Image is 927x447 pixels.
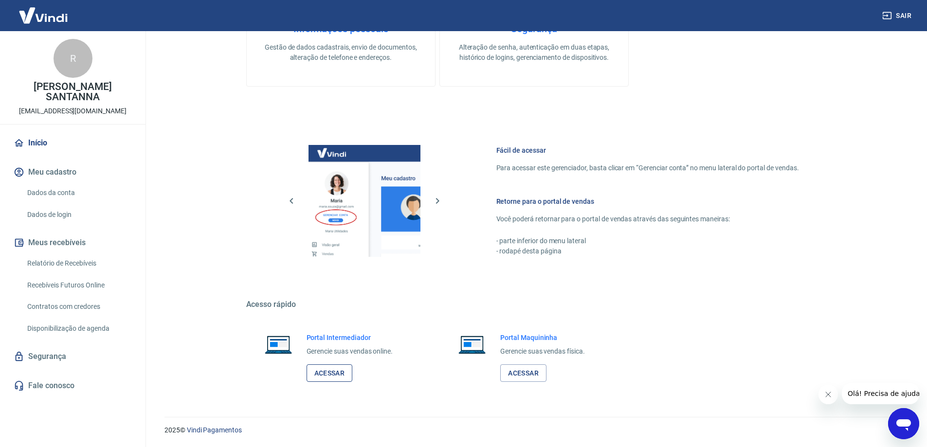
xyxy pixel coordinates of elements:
iframe: Mensagem da empresa [842,383,919,404]
p: Gestão de dados cadastrais, envio de documentos, alteração de telefone e endereços. [262,42,419,63]
h6: Fácil de acessar [496,145,799,155]
button: Sair [880,7,915,25]
a: Fale conosco [12,375,134,396]
p: Para acessar este gerenciador, basta clicar em “Gerenciar conta” no menu lateral do portal de ven... [496,163,799,173]
a: Contratos com credores [23,297,134,317]
p: Você poderá retornar para o portal de vendas através das seguintes maneiras: [496,214,799,224]
h6: Retorne para o portal de vendas [496,197,799,206]
img: Imagem de um notebook aberto [452,333,492,356]
p: [PERSON_NAME] SANTANNA [8,82,138,102]
iframe: Botão para abrir a janela de mensagens [888,408,919,439]
a: Dados de login [23,205,134,225]
img: Imagem de um notebook aberto [258,333,299,356]
a: Disponibilização de agenda [23,319,134,339]
p: Gerencie suas vendas online. [307,346,393,357]
span: Olá! Precisa de ajuda? [6,7,82,15]
a: Vindi Pagamentos [187,426,242,434]
a: Acessar [500,364,546,382]
h6: Portal Intermediador [307,333,393,342]
a: Relatório de Recebíveis [23,253,134,273]
a: Dados da conta [23,183,134,203]
a: Segurança [12,346,134,367]
button: Meu cadastro [12,161,134,183]
h6: Portal Maquininha [500,333,585,342]
p: Alteração de senha, autenticação em duas etapas, histórico de logins, gerenciamento de dispositivos. [455,42,613,63]
p: - parte inferior do menu lateral [496,236,799,246]
p: - rodapé desta página [496,246,799,256]
img: Imagem da dashboard mostrando o botão de gerenciar conta na sidebar no lado esquerdo [309,145,420,257]
a: Recebíveis Futuros Online [23,275,134,295]
img: Vindi [12,0,75,30]
button: Meus recebíveis [12,232,134,253]
p: Gerencie suas vendas física. [500,346,585,357]
div: R [54,39,92,78]
iframe: Fechar mensagem [818,385,838,404]
a: Acessar [307,364,353,382]
p: 2025 © [164,425,904,435]
a: Início [12,132,134,154]
h5: Acesso rápido [246,300,822,309]
p: [EMAIL_ADDRESS][DOMAIN_NAME] [19,106,127,116]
